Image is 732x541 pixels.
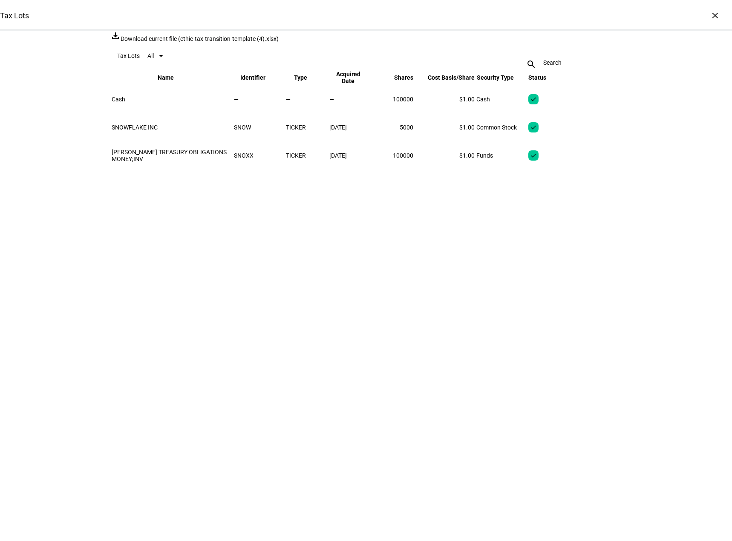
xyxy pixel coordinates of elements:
span: 100000 [393,96,413,103]
div: TICKER [286,152,328,159]
div: $1.00 [415,152,475,159]
span: 5000 [400,124,413,131]
span: [DATE] [329,152,347,159]
span: All [147,52,154,59]
span: Identifier [240,74,278,81]
span: — [329,96,334,103]
mat-icon: check [530,124,537,131]
mat-icon: file_download [110,31,121,41]
eth-data-table-title: Tax Lots [117,52,140,59]
mat-icon: check [530,152,537,159]
div: TICKER [286,124,328,131]
div: $1.00 [415,124,475,131]
span: 100000 [393,152,413,159]
div: Funds [476,152,527,159]
div: SNOXX [234,152,284,159]
mat-icon: search [521,59,542,69]
span: Acquired Date [329,71,380,84]
span: Cost Basis/Share [415,74,475,81]
div: SNOW [234,124,284,131]
span: Security Type [477,74,527,81]
mat-icon: check [530,96,537,103]
span: — [286,96,291,103]
div: [PERSON_NAME] TREASURY OBLIGATIONS MONEY;INV [112,149,232,162]
span: Shares [381,74,413,81]
span: Download current file (ethic-tax-transition-template (4).xlsx) [121,35,279,42]
span: Name [158,74,187,81]
div: × [708,9,722,22]
input: Search [543,59,593,66]
div: Cash [112,96,232,103]
div: Common Stock [476,124,527,131]
div: Cash [476,96,527,103]
span: Status [528,74,559,81]
span: Type [294,74,320,81]
div: SNOWFLAKE INC [112,124,232,131]
span: [DATE] [329,124,347,131]
div: $1.00 [415,96,475,103]
span: — [234,96,239,103]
